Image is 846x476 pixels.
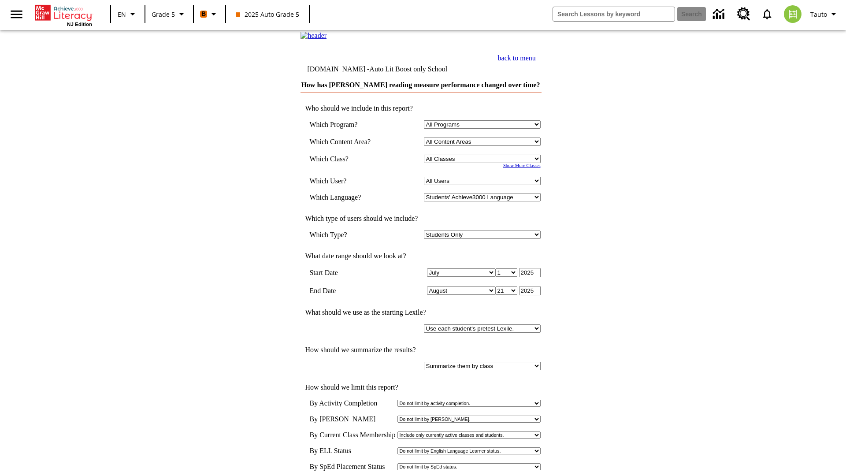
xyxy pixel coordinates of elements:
[503,163,541,168] a: Show More Classes
[301,81,540,89] a: How has [PERSON_NAME] reading measure performance changed over time?
[301,309,540,316] td: What should we use as the starting Lexile?
[197,6,223,22] button: Boost Class color is orange. Change class color
[301,215,540,223] td: Which type of users should we include?
[4,1,30,27] button: Open side menu
[35,3,92,27] div: Home
[301,32,327,40] img: header
[309,463,395,471] td: By SpEd Placement Status
[784,5,801,23] img: avatar image
[498,54,536,62] a: back to menu
[779,3,807,26] button: Select a new avatar
[309,286,387,295] td: End Date
[309,231,387,239] td: Which Type?
[118,10,126,19] span: EN
[301,346,540,354] td: How should we summarize the results?
[309,193,387,201] td: Which Language?
[309,431,395,439] td: By Current Class Membership
[807,6,842,22] button: Profile/Settings
[309,399,395,407] td: By Activity Completion
[309,447,395,455] td: By ELL Status
[732,2,756,26] a: Resource Center, Will open in new tab
[114,6,142,22] button: Language: EN, Select a language
[553,7,675,21] input: search field
[148,6,190,22] button: Grade: Grade 5, Select a grade
[369,65,447,73] nobr: Auto Lit Boost only School
[152,10,175,19] span: Grade 5
[708,2,732,26] a: Data Center
[309,138,371,145] nobr: Which Content Area?
[307,65,448,73] td: [DOMAIN_NAME] -
[301,104,540,112] td: Who should we include in this report?
[309,415,395,423] td: By [PERSON_NAME]
[309,155,387,163] td: Which Class?
[309,120,387,129] td: Which Program?
[301,252,540,260] td: What date range should we look at?
[67,22,92,27] span: NJ Edition
[201,8,206,19] span: B
[756,3,779,26] a: Notifications
[309,177,387,185] td: Which User?
[309,268,387,277] td: Start Date
[236,10,299,19] span: 2025 Auto Grade 5
[301,383,540,391] td: How should we limit this report?
[810,10,827,19] span: Tauto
